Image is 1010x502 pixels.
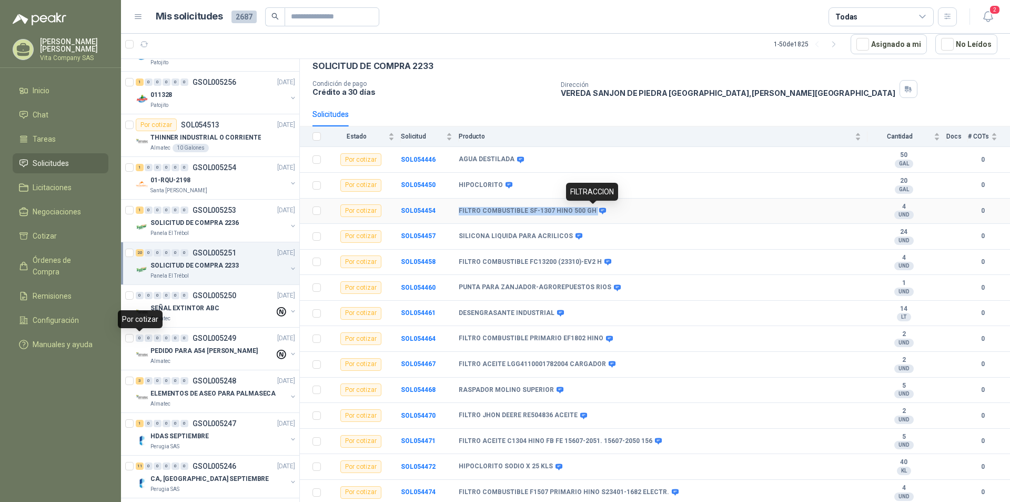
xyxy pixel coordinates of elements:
[150,442,179,451] p: Perugia SAS
[968,359,997,369] b: 0
[894,262,914,270] div: UND
[150,144,170,152] p: Almatec
[13,202,108,222] a: Negociaciones
[459,334,603,343] b: FILTRO COMBUSTIBLE PRIMARIO EF1802 HINO
[13,250,108,282] a: Órdenes de Compra
[340,281,381,294] div: Por cotizar
[459,207,597,215] b: FILTRO COMBUSTIBLE SF-1307 HINO 500 GH
[193,292,236,299] p: GSOL005250
[150,357,170,366] p: Almatec
[401,412,436,419] b: SOL054470
[136,206,144,214] div: 1
[145,249,153,257] div: 0
[154,377,161,385] div: 0
[327,133,386,140] span: Estado
[340,179,381,192] div: Por cotizar
[401,463,436,470] b: SOL054472
[171,462,179,470] div: 0
[145,206,153,214] div: 0
[150,186,207,195] p: Santa [PERSON_NAME]
[401,284,436,291] a: SOL054460
[13,81,108,101] a: Inicio
[968,308,997,318] b: 0
[459,232,573,241] b: SILICONA LIQUIDA PARA ACRILICOS
[312,80,552,87] p: Condición de pago
[459,386,554,395] b: RASPADOR MOLINO SUPERIOR
[946,126,968,147] th: Docs
[193,420,236,427] p: GSOL005247
[401,488,436,496] b: SOL054474
[894,441,914,449] div: UND
[968,487,997,497] b: 0
[459,155,514,164] b: AGUA DESTILADA
[136,391,148,404] img: Company Logo
[401,386,436,393] b: SOL054468
[118,310,163,328] div: Por cotizar
[171,164,179,171] div: 0
[312,61,433,72] p: SOLICITUD DE COMPRA 2233
[277,461,295,471] p: [DATE]
[145,164,153,171] div: 0
[401,207,436,214] b: SOL054454
[136,221,148,233] img: Company Logo
[401,335,436,342] a: SOL054464
[835,11,857,23] div: Todas
[968,436,997,446] b: 0
[180,206,188,214] div: 0
[145,377,153,385] div: 0
[193,377,236,385] p: GSOL005248
[894,416,914,424] div: UND
[867,484,940,493] b: 4
[180,164,188,171] div: 0
[150,485,179,494] p: Perugia SAS
[136,460,297,494] a: 11 0 0 0 0 0 GSOL005246[DATE] Company LogoCA, [GEOGRAPHIC_DATA] SEPTIEMBREPerugia SAS
[33,109,48,121] span: Chat
[867,433,940,441] b: 5
[150,229,189,238] p: Panela El Trébol
[180,462,188,470] div: 0
[231,11,257,23] span: 2687
[401,309,436,317] b: SOL054461
[989,5,1001,15] span: 2
[312,87,552,96] p: Crédito a 30 días
[193,164,236,171] p: GSOL005254
[867,133,932,140] span: Cantidad
[459,462,553,471] b: HIPOCLORITO SODIO X 25 KLS
[193,462,236,470] p: GSOL005246
[968,257,997,267] b: 0
[163,206,170,214] div: 0
[968,283,997,293] b: 0
[154,462,161,470] div: 0
[867,305,940,313] b: 14
[867,126,946,147] th: Cantidad
[154,249,161,257] div: 0
[171,78,179,86] div: 0
[968,206,997,216] b: 0
[566,183,618,201] div: FILTRACCION
[13,310,108,330] a: Configuración
[340,486,381,499] div: Por cotizar
[459,126,867,147] th: Producto
[33,182,72,193] span: Licitaciones
[561,88,895,97] p: VEREDA SANJON DE PIEDRA [GEOGRAPHIC_DATA] , [PERSON_NAME][GEOGRAPHIC_DATA]
[136,247,297,280] a: 20 0 0 0 0 0 GSOL005251[DATE] Company LogoSOLICITUD DE COMPRA 2233Panela El Trébol
[33,254,98,278] span: Órdenes de Compra
[968,385,997,395] b: 0
[459,133,853,140] span: Producto
[312,109,349,120] div: Solicitudes
[145,292,153,299] div: 0
[136,462,144,470] div: 11
[894,339,914,347] div: UND
[136,349,148,361] img: Company Logo
[978,7,997,26] button: 2
[277,333,295,343] p: [DATE]
[13,129,108,149] a: Tareas
[867,228,940,237] b: 24
[154,334,161,342] div: 0
[145,78,153,86] div: 0
[136,420,144,427] div: 1
[340,204,381,217] div: Por cotizar
[150,261,239,271] p: SOLICITUD DE COMPRA 2233
[968,334,997,344] b: 0
[136,164,144,171] div: 1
